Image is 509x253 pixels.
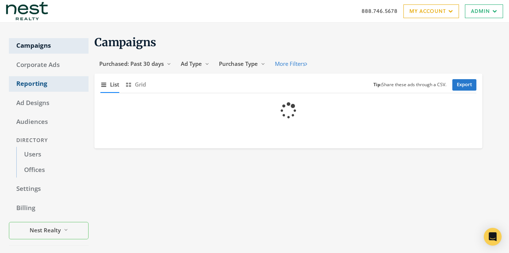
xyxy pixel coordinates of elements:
[214,57,270,71] button: Purchase Type
[9,134,89,147] div: Directory
[9,57,89,73] a: Corporate Ads
[9,76,89,92] a: Reporting
[6,2,48,20] img: Adwerx
[110,80,119,89] span: List
[99,60,164,67] span: Purchased: Past 30 days
[9,181,89,197] a: Settings
[16,147,89,162] a: Users
[94,57,176,71] button: Purchased: Past 30 days
[9,38,89,54] a: Campaigns
[465,4,503,18] a: Admin
[16,162,89,178] a: Offices
[9,95,89,111] a: Ad Designs
[403,4,459,18] a: My Account
[176,57,214,71] button: Ad Type
[270,57,312,71] button: More Filters
[9,114,89,130] a: Audiences
[94,35,156,49] span: Campaigns
[452,79,476,91] a: Export
[9,200,89,216] a: Billing
[100,77,119,92] button: List
[9,222,89,239] button: Nest Realty
[30,226,61,235] span: Nest Realty
[219,60,258,67] span: Purchase Type
[373,81,382,88] b: Tip:
[484,228,502,246] div: Open Intercom Messenger
[373,81,446,88] small: Share these ads through a CSV.
[181,60,202,67] span: Ad Type
[135,80,146,89] span: Grid
[362,7,397,15] a: 888.746.5678
[125,77,146,92] button: Grid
